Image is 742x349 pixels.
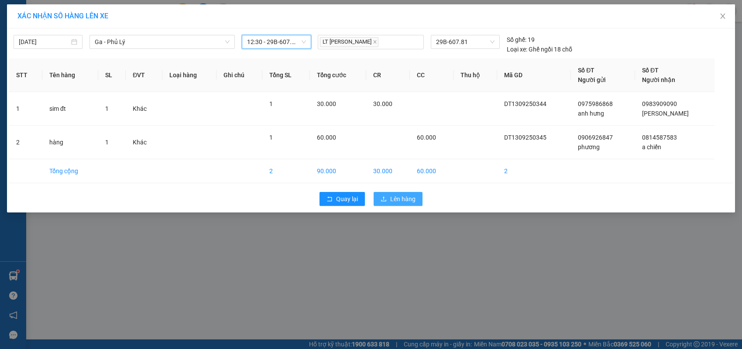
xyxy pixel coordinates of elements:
span: 1 [105,105,109,112]
th: STT [9,58,42,92]
span: upload [381,196,387,203]
button: rollbackQuay lại [319,192,365,206]
input: 13/09/2025 [19,37,69,47]
td: hàng [42,126,98,159]
span: 1 [269,134,273,141]
button: Close [711,4,735,29]
span: DT1309250344 [504,100,546,107]
span: Ga - Phủ Lý [95,35,230,48]
span: phương [578,144,600,151]
img: logo [3,31,5,75]
td: Tổng cộng [42,159,98,183]
th: Thu hộ [453,58,498,92]
th: Ghi chú [216,58,262,92]
th: CC [410,58,453,92]
span: XÁC NHẬN SỐ HÀNG LÊN XE [17,12,108,20]
span: Người gửi [578,76,606,83]
th: Loại hàng [162,58,216,92]
th: Tên hàng [42,58,98,92]
span: LT [PERSON_NAME] [320,37,378,47]
strong: CÔNG TY TNHH DỊCH VỤ DU LỊCH THỜI ĐẠI [8,7,79,35]
span: 29B-607.81 [436,35,494,48]
span: Số ĐT [578,67,594,74]
td: 2 [9,126,42,159]
span: close [373,40,377,44]
span: close [719,13,726,20]
span: 1 [105,139,109,146]
span: DT1309250345 [504,134,546,141]
span: 0814587583 [642,134,677,141]
td: 2 [497,159,571,183]
span: 12:30 - 29B-607.81 [247,35,306,48]
div: Ghế ngồi 18 chỗ [507,44,572,54]
th: Tổng cước [310,58,367,92]
span: DT1309250345 [82,58,134,68]
span: Người nhận [642,76,675,83]
span: Quay lại [336,194,358,204]
span: 1 [269,100,273,107]
span: anh hưng [578,110,604,117]
td: 60.000 [410,159,453,183]
button: uploadLên hàng [374,192,423,206]
span: 0906926847 [578,134,613,141]
span: [PERSON_NAME] [642,110,689,117]
td: 30.000 [366,159,410,183]
th: CR [366,58,410,92]
th: ĐVT [126,58,162,92]
span: Số ĐT [642,67,659,74]
th: Tổng SL [262,58,310,92]
span: 0983909090 [642,100,677,107]
span: a chiến [642,144,661,151]
td: Khác [126,92,162,126]
span: 30.000 [317,100,336,107]
span: 30.000 [373,100,392,107]
span: Loại xe: [507,44,527,54]
span: down [225,39,230,44]
td: 1 [9,92,42,126]
td: sim đt [42,92,98,126]
span: 0975986868 [578,100,613,107]
span: rollback [326,196,333,203]
td: Khác [126,126,162,159]
span: Chuyển phát nhanh: [GEOGRAPHIC_DATA] - [GEOGRAPHIC_DATA] [6,38,81,68]
span: Số ghế: [507,35,526,44]
span: 60.000 [417,134,436,141]
div: 19 [507,35,535,44]
td: 2 [262,159,310,183]
span: 60.000 [317,134,336,141]
th: Mã GD [497,58,571,92]
span: Lên hàng [390,194,416,204]
th: SL [98,58,126,92]
td: 90.000 [310,159,367,183]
